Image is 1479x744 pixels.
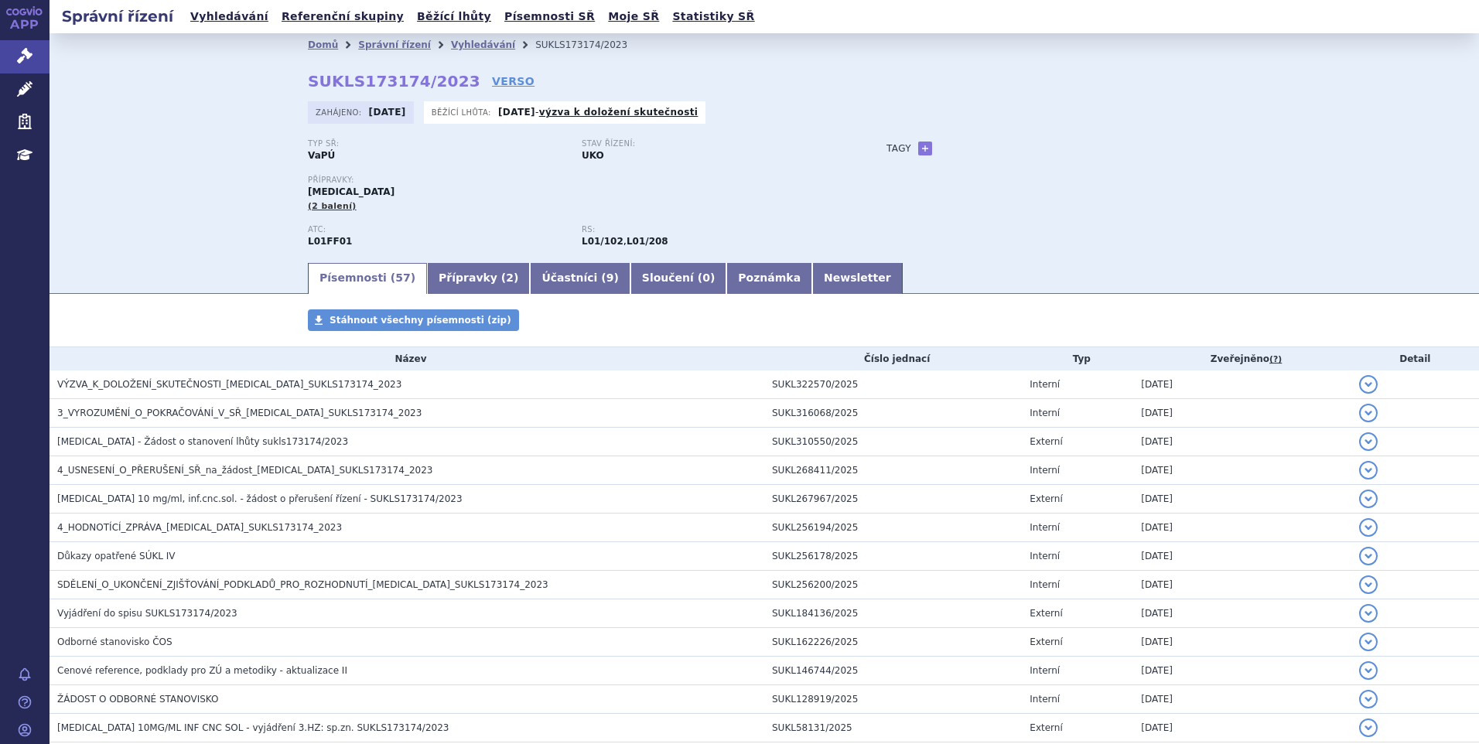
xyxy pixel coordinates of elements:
strong: NIVOLUMAB [308,236,352,247]
span: Interní [1030,665,1060,676]
span: Zahájeno: [316,106,364,118]
li: SUKLS173174/2023 [535,33,647,56]
a: Písemnosti SŘ [500,6,599,27]
strong: [DATE] [369,107,406,118]
button: detail [1359,432,1378,451]
td: SUKL58131/2025 [764,714,1022,742]
th: Typ [1022,347,1133,370]
span: VÝZVA_K_DOLOŽENÍ_SKUTEČNOSTI_OPDIVO_SUKLS173174_2023 [57,379,401,390]
a: VERSO [492,73,535,89]
td: [DATE] [1133,370,1351,399]
span: ŽÁDOST O ODBORNÉ STANOVISKO [57,694,218,705]
a: Poznámka [726,263,812,294]
p: ATC: [308,225,566,234]
a: Vyhledávání [186,6,273,27]
a: Vyhledávání [451,39,515,50]
button: detail [1359,375,1378,394]
strong: SUKLS173174/2023 [308,72,480,90]
button: detail [1359,718,1378,737]
td: SUKL322570/2025 [764,370,1022,399]
td: [DATE] [1133,428,1351,456]
th: Detail [1351,347,1479,370]
div: , [582,225,856,248]
span: Interní [1030,522,1060,533]
a: Newsletter [812,263,903,294]
span: (2 balení) [308,201,357,211]
button: detail [1359,575,1378,594]
span: Interní [1030,551,1060,561]
span: Vyjádření do spisu SUKLS173174/2023 [57,608,237,619]
a: Písemnosti (57) [308,263,427,294]
span: Běžící lhůta: [432,106,494,118]
td: [DATE] [1133,571,1351,599]
span: 2 [506,271,514,284]
button: detail [1359,547,1378,565]
span: Odborné stanovisko ČOS [57,636,172,647]
span: Stáhnout všechny písemnosti (zip) [330,315,511,326]
a: Správní řízení [358,39,431,50]
td: [DATE] [1133,399,1351,428]
th: Název [50,347,764,370]
a: Domů [308,39,338,50]
a: Účastníci (9) [530,263,630,294]
span: Externí [1030,436,1062,447]
a: Referenční skupiny [277,6,408,27]
p: Přípravky: [308,176,856,185]
td: SUKL267967/2025 [764,485,1022,514]
strong: UKO [582,150,604,161]
span: Interní [1030,694,1060,705]
span: OPDIVO 10MG/ML INF CNC SOL - vyjádření 3.HZ: sp.zn. SUKLS173174/2023 [57,722,449,733]
p: RS: [582,225,840,234]
span: Interní [1030,379,1060,390]
button: detail [1359,633,1378,651]
td: SUKL316068/2025 [764,399,1022,428]
span: Externí [1030,722,1062,733]
button: detail [1359,461,1378,480]
span: [MEDICAL_DATA] [308,186,395,197]
td: SUKL268411/2025 [764,456,1022,485]
td: [DATE] [1133,628,1351,657]
td: [DATE] [1133,657,1351,685]
td: [DATE] [1133,599,1351,628]
span: 4_USNESENÍ_O_PŘERUŠENÍ_SŘ_na_žádost_OPDIVO_SUKLS173174_2023 [57,465,432,476]
span: 9 [606,271,614,284]
th: Číslo jednací [764,347,1022,370]
td: [DATE] [1133,514,1351,542]
p: - [498,106,698,118]
a: Běžící lhůty [412,6,496,27]
span: Externí [1030,493,1062,504]
a: výzva k doložení skutečnosti [539,107,699,118]
td: SUKL256178/2025 [764,542,1022,571]
a: Moje SŘ [603,6,664,27]
td: SUKL256194/2025 [764,514,1022,542]
span: Interní [1030,408,1060,418]
td: [DATE] [1133,542,1351,571]
button: detail [1359,404,1378,422]
span: 0 [702,271,710,284]
span: 4_HODNOTÍCÍ_ZPRÁVA_OPDIVO_SUKLS173174_2023 [57,522,342,533]
td: [DATE] [1133,714,1351,742]
span: OPDIVO - Žádost o stanovení lhůty sukls173174/2023 [57,436,348,447]
strong: nivolumab [582,236,623,247]
a: Statistiky SŘ [668,6,759,27]
td: SUKL310550/2025 [764,428,1022,456]
strong: [DATE] [498,107,535,118]
p: Typ SŘ: [308,139,566,148]
button: detail [1359,518,1378,537]
td: [DATE] [1133,456,1351,485]
td: SUKL256200/2025 [764,571,1022,599]
abbr: (?) [1269,354,1282,365]
span: 3_VYROZUMĚNÍ_O_POKRAČOVÁNÍ_V_SŘ_OPDIVO_SUKLS173174_2023 [57,408,422,418]
td: SUKL184136/2025 [764,599,1022,628]
button: detail [1359,690,1378,708]
a: Stáhnout všechny písemnosti (zip) [308,309,519,331]
a: + [918,142,932,155]
span: Externí [1030,636,1062,647]
strong: VaPÚ [308,150,335,161]
button: detail [1359,661,1378,680]
th: Zveřejněno [1133,347,1351,370]
span: Důkazy opatřené SÚKL IV [57,551,176,561]
p: Stav řízení: [582,139,840,148]
span: Cenové reference, podklady pro ZÚ a metodiky - aktualizace II [57,665,347,676]
button: detail [1359,604,1378,623]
